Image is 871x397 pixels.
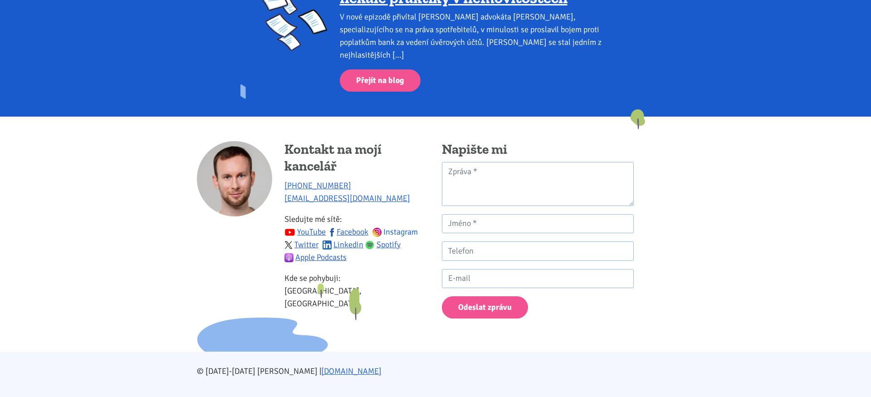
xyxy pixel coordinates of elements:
input: E-mail [442,269,634,289]
img: spotify.png [365,240,374,250]
h4: Napište mi [442,141,634,158]
a: [PHONE_NUMBER] [284,181,351,191]
h4: Kontakt na mojí kancelář [284,141,430,175]
a: Twitter [284,240,319,250]
a: Přejít na blog [340,69,421,92]
a: [DOMAIN_NAME] [321,366,382,376]
p: Sledujte mé sítě: [284,213,430,264]
img: fb.svg [328,228,337,237]
img: ig.svg [372,228,382,237]
button: Odeslat zprávu [442,296,528,319]
img: Tomáš Kučera [197,141,272,216]
img: linkedin.svg [323,240,332,250]
a: [EMAIL_ADDRESS][DOMAIN_NAME] [284,193,410,203]
input: Jméno * [442,214,634,234]
a: Apple Podcasts [284,252,347,262]
img: twitter.svg [284,241,293,249]
form: Kontaktní formulář [442,162,634,319]
a: Linkedin [323,240,364,250]
a: Spotify [365,240,401,250]
img: youtube.svg [284,227,295,238]
a: Facebook [328,227,368,237]
p: Kde se pohybuji: [GEOGRAPHIC_DATA], [GEOGRAPHIC_DATA] [284,272,430,310]
img: apple-podcasts.png [284,253,294,262]
div: V nové epizodě přivítal [PERSON_NAME] advokáta [PERSON_NAME], specializujícího se na práva spotře... [340,10,613,61]
a: Instagram [372,227,418,237]
a: YouTube [284,227,326,237]
div: © [DATE]-[DATE] [PERSON_NAME] | [191,365,680,377]
input: Telefon [442,241,634,261]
